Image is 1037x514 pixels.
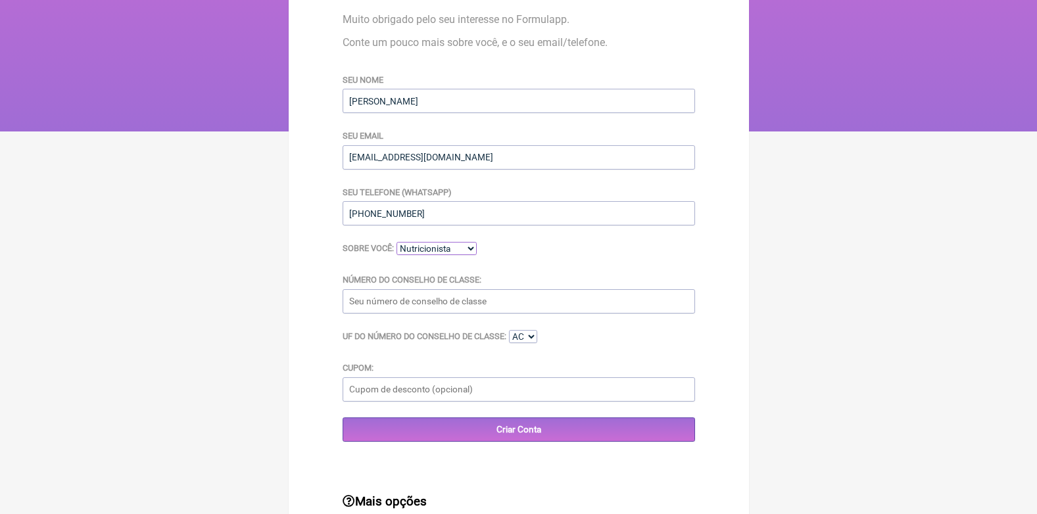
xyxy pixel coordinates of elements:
[343,243,394,253] label: Sobre você:
[343,187,451,197] label: Seu telefone (WhatsApp)
[343,275,481,285] label: Número do Conselho de Classe:
[343,377,695,402] input: Cupom de desconto (opcional)
[343,331,506,341] label: UF do Número do Conselho de Classe:
[343,289,695,314] input: Seu número de conselho de classe
[343,201,695,225] input: Seu número de telefone para entrarmos em contato
[343,36,695,49] p: Conte um pouco mais sobre você, e o seu email/telefone.
[343,13,695,26] p: Muito obrigado pelo seu interesse no Formulapp.
[343,131,383,141] label: Seu email
[343,145,695,170] input: Um email para entrarmos em contato
[343,494,695,509] h3: Mais opções
[343,363,374,373] label: Cupom:
[343,417,695,442] input: Criar Conta
[343,75,383,85] label: Seu nome
[343,89,695,113] input: Seu nome completo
